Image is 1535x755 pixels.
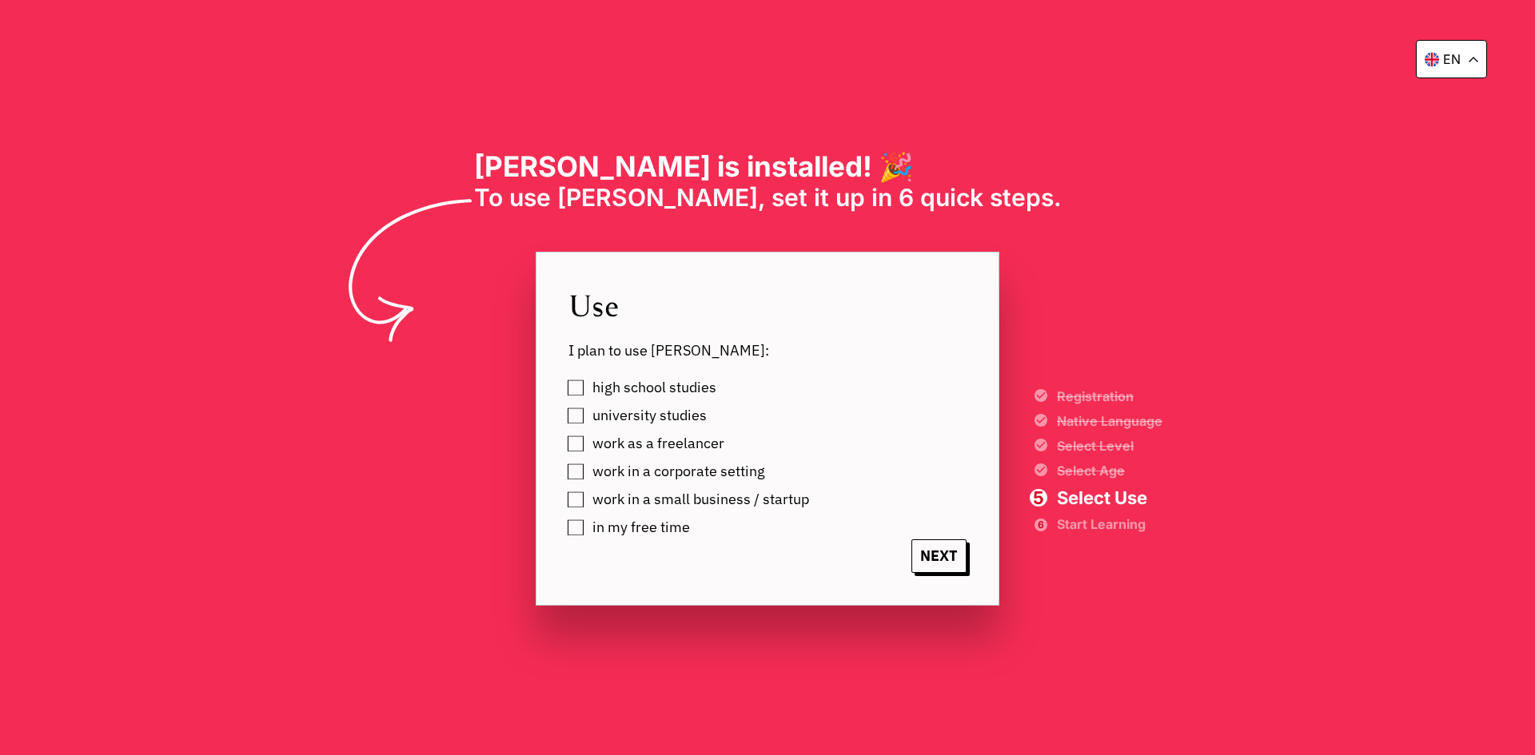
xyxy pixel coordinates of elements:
[474,149,1062,183] h1: [PERSON_NAME] is installed! 🎉
[592,491,809,507] span: work in a small business / startup
[592,435,724,451] span: work as a freelancer
[1057,464,1162,477] span: Select Age
[911,539,967,573] span: NEXT
[474,183,1062,212] span: To use [PERSON_NAME], set it up in 6 quick steps.
[1057,439,1162,452] span: Select Level
[1057,390,1162,403] span: Registration
[1057,415,1162,427] span: Native Language
[1443,51,1461,67] p: en
[1057,489,1162,507] span: Select Use
[1057,519,1162,530] span: Start Learning
[592,519,690,535] span: in my free time
[592,407,707,423] span: university studies
[592,463,765,479] span: work in a corporate setting
[592,379,716,395] span: high school studies
[568,284,967,325] span: Use
[568,341,967,360] span: I plan to use [PERSON_NAME]:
